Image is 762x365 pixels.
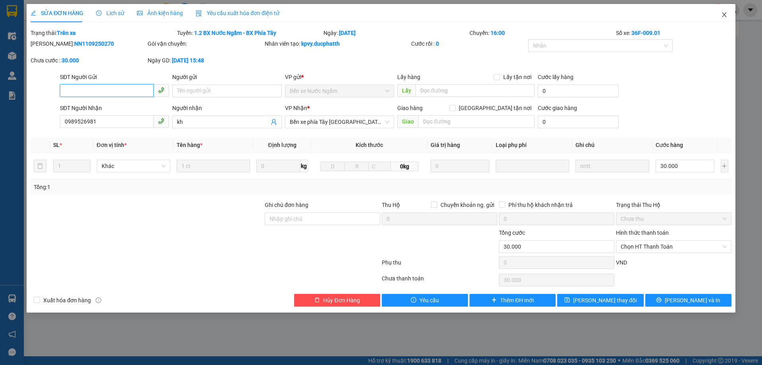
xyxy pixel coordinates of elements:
[57,30,76,36] b: Trên xe
[713,4,735,26] button: Close
[456,104,535,112] span: [GEOGRAPHIC_DATA] tận nơi
[564,297,570,303] span: save
[96,10,102,16] span: clock-circle
[323,296,360,305] span: Hủy Đơn Hàng
[397,105,423,111] span: Giao hàng
[265,212,380,225] input: Ghi chú đơn hàng
[158,87,164,93] span: phone
[74,41,114,47] b: NN1109250270
[621,213,727,225] span: Chưa thu
[97,142,127,148] span: Đơn vị tính
[60,104,169,112] div: SĐT Người Nhận
[382,202,400,208] span: Thu Hộ
[491,297,497,303] span: plus
[572,137,652,153] th: Ghi chú
[34,183,294,191] div: Tổng: 1
[431,160,490,172] input: 0
[538,74,573,80] label: Cước lấy hàng
[268,142,296,148] span: Định lượng
[290,85,389,97] span: Bến xe Nước Ngầm
[418,115,535,128] input: Dọc đường
[431,142,460,148] span: Giá trị hàng
[301,41,340,47] b: kpvy.ducphatth
[469,29,615,37] div: Chuyến:
[320,162,345,171] input: D
[265,39,410,48] div: Nhân viên tạo:
[721,160,728,172] button: plus
[31,10,36,16] span: edit
[148,39,263,48] div: Gói vận chuyển:
[397,115,418,128] span: Giao
[172,73,281,81] div: Người gửi
[621,241,727,253] span: Chọn HT Thanh Toán
[645,294,731,307] button: printer[PERSON_NAME] và In
[616,230,669,236] label: Hình thức thanh toán
[416,84,535,97] input: Dọc đường
[538,105,577,111] label: Cước giao hàng
[294,294,380,307] button: deleteHủy Đơn Hàng
[323,29,469,37] div: Ngày:
[285,105,307,111] span: VP Nhận
[656,142,683,148] span: Cước hàng
[499,230,525,236] span: Tổng cước
[290,116,389,128] span: Bến xe phía Tây Thanh Hóa
[538,116,619,128] input: Cước giao hàng
[31,39,146,48] div: [PERSON_NAME]:
[470,294,556,307] button: plusThêm ĐH mới
[176,29,323,37] div: Tuyến:
[196,10,279,16] span: Yêu cầu xuất hóa đơn điện tử
[500,296,534,305] span: Thêm ĐH mới
[53,142,60,148] span: SL
[314,297,320,303] span: delete
[31,10,83,16] span: SỬA ĐƠN HÀNG
[411,297,416,303] span: exclamation-circle
[177,142,202,148] span: Tên hàng
[397,84,416,97] span: Lấy
[538,85,619,97] input: Cước lấy hàng
[419,296,439,305] span: Yêu cầu
[573,296,637,305] span: [PERSON_NAME] thay đổi
[616,259,627,266] span: VND
[557,294,643,307] button: save[PERSON_NAME] thay đổi
[575,160,649,172] input: Ghi Chú
[381,258,498,272] div: Phụ thu
[300,160,308,172] span: kg
[102,160,165,172] span: Khác
[616,201,731,209] div: Trạng thái Thu Hộ
[397,74,420,80] span: Lấy hàng
[493,137,572,153] th: Loại phụ phí
[158,118,164,124] span: phone
[391,162,418,171] span: 0kg
[437,201,497,209] span: Chuyển khoản ng. gửi
[265,202,308,208] label: Ghi chú đơn hàng
[30,29,176,37] div: Trạng thái:
[411,39,527,48] div: Cước rồi :
[344,162,369,171] input: R
[194,30,276,36] b: 1.2 BX Nước Ngầm - BX Phía Tây
[271,119,277,125] span: user-add
[62,57,79,64] b: 30.000
[382,294,468,307] button: exclamation-circleYêu cầu
[137,10,142,16] span: picture
[177,160,250,172] input: VD: Bàn, Ghế
[505,201,576,209] span: Phí thu hộ khách nhận trả
[96,10,124,16] span: Lịch sử
[721,12,727,18] span: close
[339,30,356,36] b: [DATE]
[615,29,732,37] div: Số xe:
[96,297,101,303] span: info-circle
[665,296,720,305] span: [PERSON_NAME] và In
[356,142,383,148] span: Kích thước
[381,274,498,288] div: Chưa thanh toán
[172,57,204,64] b: [DATE] 15:48
[285,73,394,81] div: VP gửi
[40,296,94,305] span: Xuất hóa đơn hàng
[436,41,439,47] b: 0
[137,10,183,16] span: Ảnh kiện hàng
[31,56,146,65] div: Chưa cước :
[491,30,505,36] b: 16:00
[196,10,202,17] img: icon
[172,104,281,112] div: Người nhận
[656,297,662,303] span: printer
[631,30,660,36] b: 36F-009.01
